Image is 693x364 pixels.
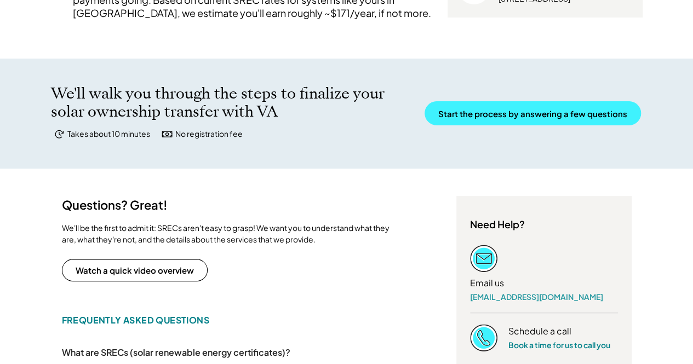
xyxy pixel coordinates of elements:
div: Schedule a call [508,326,571,337]
div: We'll be the first to admit it: SRECs aren't easy to grasp! We want you to understand what they a... [62,222,391,245]
div: No registration fee [175,129,243,140]
button: Start the process by answering a few questions [425,101,641,125]
div: Takes about 10 minutes [67,129,150,140]
img: Email%202%403x.png [470,245,497,272]
button: Watch a quick video overview [62,259,208,281]
a: Book a time for us to call you [508,340,610,350]
div: What are SRECs (solar renewable energy certificates)? [62,346,290,359]
h2: Questions? Great! [62,196,171,214]
img: Phone%20copy%403x.png [470,324,497,351]
div: Need Help? [470,218,525,230]
div: FREQUENTLY ASKED QUESTIONS [62,314,209,326]
h2: We'll walk you through the steps to finalize your solar ownership transfer with VA [51,85,407,122]
div: Email us [470,278,504,289]
a: [EMAIL_ADDRESS][DOMAIN_NAME] [470,292,603,302]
